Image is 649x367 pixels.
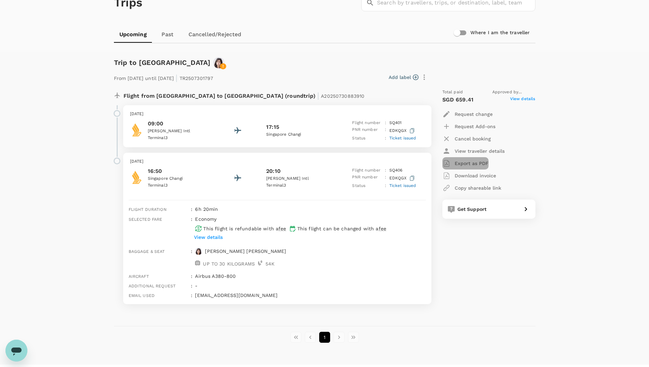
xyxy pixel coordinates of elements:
p: SQ 401 [389,120,402,126]
p: Terminal 3 [266,182,328,189]
p: Download invoice [455,172,496,179]
span: A20250730883910 [321,93,364,99]
p: Flight number [352,120,382,126]
img: seat-icon [258,260,263,266]
p: Request Add-ons [455,123,495,130]
p: [PERSON_NAME] Intl [266,175,328,182]
p: Cancel booking [455,135,491,142]
button: Download invoice [442,169,496,182]
p: UP TO 30 KILOGRAMS [203,260,255,267]
span: Selected fare [129,217,163,222]
a: Cancelled/Rejected [183,26,247,43]
p: Singapore Changi [266,131,328,138]
img: baggage-icon [195,260,200,266]
p: View traveller details [455,148,505,154]
div: : [188,213,192,245]
span: Get Support [457,206,487,212]
p: SQ 406 [389,167,403,174]
button: page 1 [319,332,330,343]
p: Terminal 3 [148,182,209,189]
h6: Where I am the traveller [470,29,530,37]
p: 54 K [265,260,274,267]
p: : [385,174,386,182]
span: | [176,73,178,83]
a: Past [152,26,183,43]
img: avatar-65c1b9f5c5de4.jpeg [213,57,224,68]
button: Request change [442,108,493,120]
p: Status [352,135,382,142]
p: [DATE] [130,111,425,118]
p: SGD 659.41 [442,96,474,104]
button: Add label [389,74,418,81]
p: 16:50 [148,167,209,175]
span: Aircraft [129,274,149,279]
span: View details [510,96,535,104]
p: Flight number [352,167,382,174]
p: EDKQGX [389,174,416,182]
span: Ticket issued [389,136,416,140]
div: : [188,203,192,213]
p: Status [352,182,382,189]
p: : [385,126,386,135]
button: Export as PDF [442,157,489,169]
iframe: Button to launch messaging window [5,340,27,362]
span: fee [379,226,386,231]
p: View details [194,234,223,241]
p: 6h 20min [195,206,426,213]
p: : [385,120,386,126]
a: Upcoming [114,26,152,43]
div: - [192,280,426,289]
p: Request change [455,111,493,118]
span: Flight duration [129,207,167,212]
img: Singapore Airlines [130,171,144,184]
span: Additional request [129,284,176,288]
p: Export as PDF [455,160,489,167]
p: [PERSON_NAME] [PERSON_NAME] [205,248,286,255]
button: View traveller details [442,145,505,157]
p: EDKQGX [389,126,416,135]
button: Cancel booking [442,133,491,145]
p: Terminal 3 [148,135,209,141]
span: fee [278,226,286,231]
p: 20:10 [266,167,281,175]
p: [DATE] [130,158,425,165]
span: Approved by [492,89,535,96]
p: This flight is refundable with a [203,225,286,232]
p: Singapore Changi [148,175,209,182]
p: PNR number [352,126,382,135]
div: : [188,270,192,280]
div: Airbus A380-800 [192,270,426,280]
h6: Trip to [GEOGRAPHIC_DATA] [114,57,211,68]
span: | [317,91,319,100]
button: Request Add-ons [442,120,495,133]
p: : [385,182,386,189]
img: Singapore Airlines [130,123,144,137]
p: [EMAIL_ADDRESS][DOMAIN_NAME] [195,292,426,299]
p: [PERSON_NAME] Intl [148,128,209,135]
img: avatar-65c1b9f5c5de4.jpeg [195,248,202,255]
span: Ticket issued [389,183,416,188]
span: Total paid [442,89,463,96]
div: : [188,245,192,270]
p: 09:00 [148,120,209,128]
span: Baggage & seat [129,249,165,254]
div: : [188,280,192,289]
p: Copy shareable link [455,185,501,191]
p: economy [195,216,217,222]
nav: pagination navigation [289,332,361,343]
div: : [188,289,192,299]
p: : [385,135,386,142]
p: PNR number [352,174,382,182]
button: Copy shareable link [442,182,501,194]
button: View details [192,232,224,242]
p: Flight from [GEOGRAPHIC_DATA] to [GEOGRAPHIC_DATA] (roundtrip) [124,89,365,101]
span: Email used [129,293,155,298]
p: This flight can be changed with a [297,225,386,232]
p: From [DATE] until [DATE] TR2507301797 [114,71,213,83]
p: 17:15 [266,123,279,131]
p: : [385,167,386,174]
